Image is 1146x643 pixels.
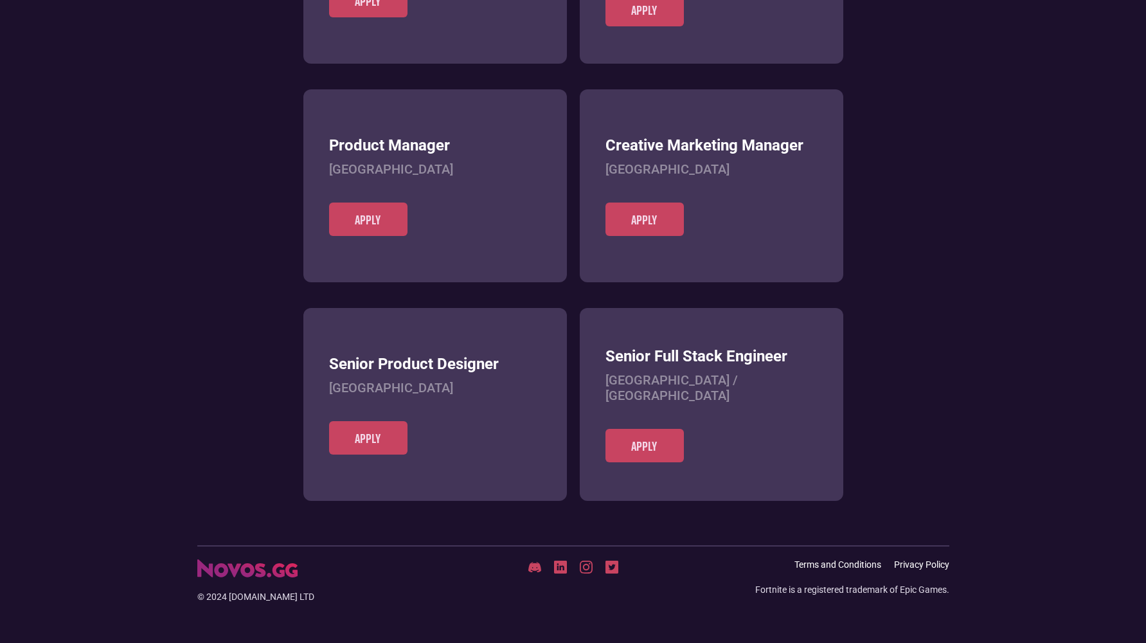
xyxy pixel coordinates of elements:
[755,583,949,596] div: Fortnite is a registered trademark of Epic Games.
[329,161,541,177] h4: [GEOGRAPHIC_DATA]
[894,559,949,570] a: Privacy Policy
[794,559,881,570] a: Terms and Conditions
[605,429,684,462] a: Apply
[329,355,541,374] h3: Senior Product Designer
[605,161,818,177] h4: [GEOGRAPHIC_DATA]
[197,590,448,603] div: © 2024 [DOMAIN_NAME] LTD
[605,372,818,403] h4: [GEOGRAPHIC_DATA] / [GEOGRAPHIC_DATA]
[329,136,541,203] a: Product Manager[GEOGRAPHIC_DATA]
[605,203,684,236] a: Apply
[605,347,818,429] a: Senior Full Stack Engineer[GEOGRAPHIC_DATA] / [GEOGRAPHIC_DATA]
[329,380,541,395] h4: [GEOGRAPHIC_DATA]
[329,203,407,236] a: Apply
[329,136,541,155] h3: Product Manager
[605,136,818,155] h3: Creative Marketing Manager
[329,355,541,421] a: Senior Product Designer[GEOGRAPHIC_DATA]
[329,421,407,455] a: Apply
[605,136,818,203] a: Creative Marketing Manager[GEOGRAPHIC_DATA]
[605,347,818,366] h3: Senior Full Stack Engineer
